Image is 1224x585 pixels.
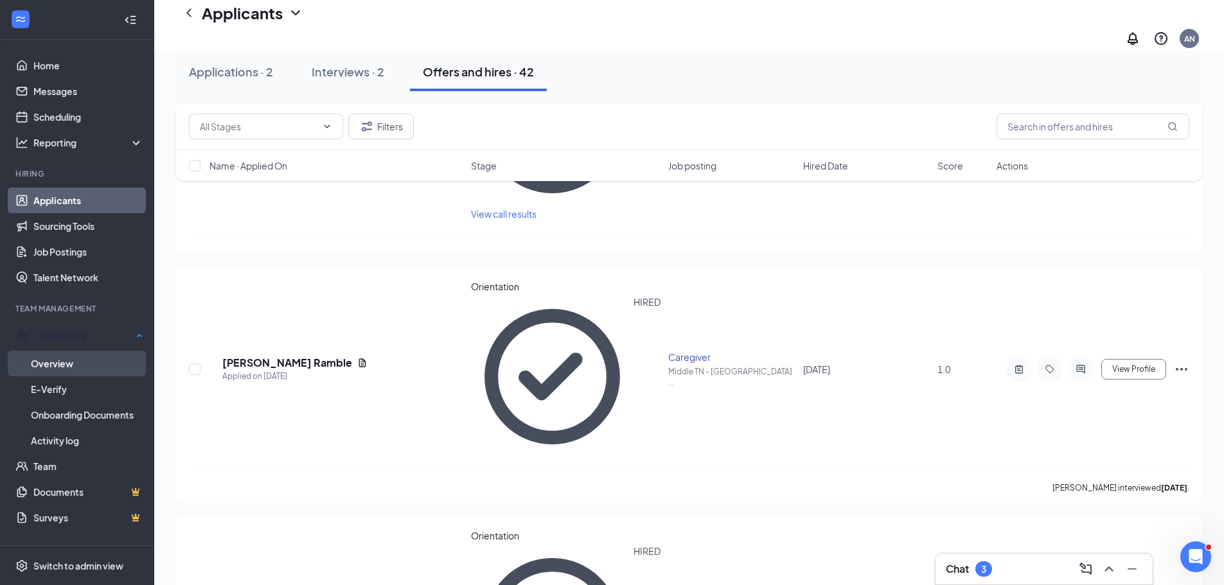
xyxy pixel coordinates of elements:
[1099,559,1119,579] button: ChevronUp
[181,5,197,21] svg: ChevronLeft
[803,363,830,375] span: [DATE]
[15,168,141,179] div: Hiring
[15,559,28,572] svg: Settings
[124,13,137,26] svg: Collapse
[33,265,143,290] a: Talent Network
[33,479,143,505] a: DocumentsCrown
[1180,541,1211,572] iframe: Intercom live chat
[1122,559,1142,579] button: Minimize
[31,428,143,453] a: Activity log
[288,5,303,21] svg: ChevronDown
[33,453,143,479] a: Team
[15,136,28,149] svg: Analysis
[1153,31,1169,46] svg: QuestionInfo
[1011,364,1027,374] svg: ActiveNote
[997,159,1028,172] span: Actions
[946,562,969,576] h3: Chat
[33,213,143,239] a: Sourcing Tools
[668,366,795,388] div: Middle TN - [GEOGRAPHIC_DATA] ...
[471,159,497,172] span: Stage
[202,2,283,24] h1: Applicants
[1076,559,1096,579] button: ComposeMessage
[1184,33,1195,44] div: AN
[981,564,986,575] div: 3
[1174,362,1189,377] svg: Ellipses
[668,351,795,363] div: Caregiver
[31,376,143,402] a: E-Verify
[357,358,368,368] svg: Document
[33,239,143,265] a: Job Postings
[937,363,950,375] span: 1.0
[14,13,27,26] svg: WorkstreamLogo
[15,543,141,554] div: Payroll
[1167,121,1178,132] svg: MagnifyingGlass
[33,188,143,213] a: Applicants
[31,402,143,428] a: Onboarding Documents
[634,295,661,458] div: HIRED
[15,329,28,342] svg: UserCheck
[668,159,716,172] span: Job posting
[189,64,273,80] div: Applications · 2
[1101,561,1117,577] svg: ChevronUp
[312,64,384,80] div: Interviews · 2
[209,159,287,172] span: Name · Applied On
[937,159,963,172] span: Score
[1112,365,1155,374] span: View Profile
[33,104,143,130] a: Scheduling
[471,280,661,293] div: Orientation
[359,119,375,134] svg: Filter
[35,329,132,342] div: Onboarding
[348,114,414,139] button: Filter Filters
[222,370,368,383] div: Applied on [DATE]
[471,529,661,542] div: Orientation
[1078,561,1094,577] svg: ComposeMessage
[33,53,143,78] a: Home
[471,208,537,220] span: View call results
[1124,561,1140,577] svg: Minimize
[803,159,848,172] span: Hired Date
[33,78,143,104] a: Messages
[1073,364,1088,374] svg: ActiveChat
[31,351,143,376] a: Overview
[15,303,141,314] div: Team Management
[33,559,123,572] div: Switch to admin view
[1161,483,1187,493] b: [DATE]
[222,356,352,370] h5: [PERSON_NAME] Ramble
[1042,364,1058,374] svg: Tag
[1052,482,1189,493] p: [PERSON_NAME] interviewed .
[200,119,317,134] input: All Stages
[33,136,144,149] div: Reporting
[471,295,634,458] svg: CheckmarkCircle
[1125,31,1140,46] svg: Notifications
[423,64,534,80] div: Offers and hires · 42
[997,114,1189,139] input: Search in offers and hires
[33,505,143,530] a: SurveysCrown
[1101,359,1166,380] button: View Profile
[322,121,332,132] svg: ChevronDown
